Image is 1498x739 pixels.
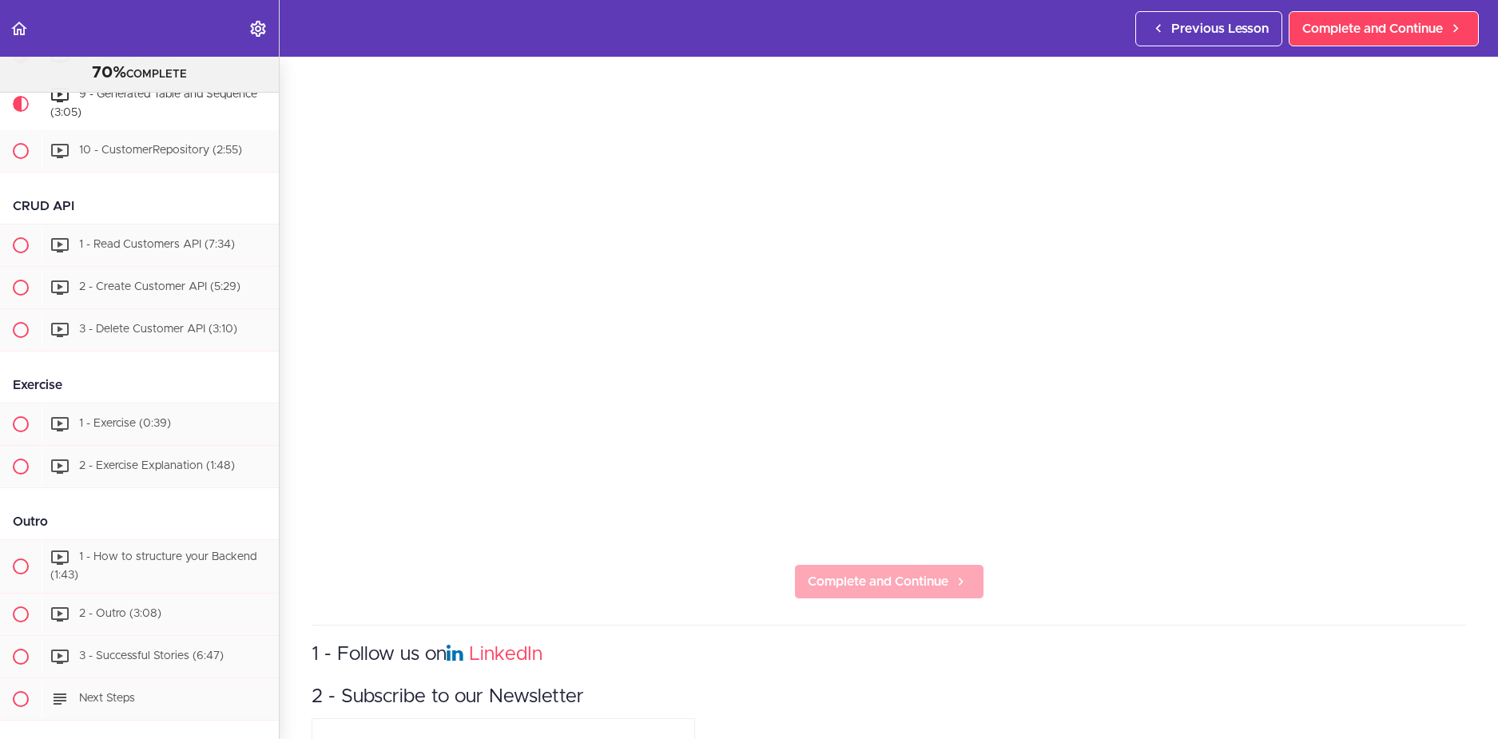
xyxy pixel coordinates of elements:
span: 3 - Successful Stories (6:47) [79,650,224,662]
svg: Settings Menu [248,19,268,38]
span: 2 - Create Customer API (5:29) [79,281,240,292]
span: 3 - Delete Customer API (3:10) [79,324,237,335]
span: 2 - Outro (3:08) [79,608,161,619]
span: Previous Lesson [1171,19,1269,38]
span: 10 - CustomerRepository (2:55) [79,145,242,156]
span: 70% [92,65,126,81]
a: LinkedIn [469,645,542,664]
div: COMPLETE [20,63,259,84]
h3: 2 - Subscribe to our Newsletter [312,684,1466,710]
span: 2 - Exercise Explanation (1:48) [79,460,235,471]
span: Complete and Continue [1302,19,1443,38]
a: Complete and Continue [1289,11,1479,46]
svg: Back to course curriculum [10,19,29,38]
h3: 1 - Follow us on [312,642,1466,668]
a: Previous Lesson [1135,11,1282,46]
span: 1 - How to structure your Backend (1:43) [50,551,256,581]
span: Next Steps [79,693,135,704]
span: 1 - Exercise (0:39) [79,418,171,429]
span: 1 - Read Customers API (7:34) [79,239,235,250]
